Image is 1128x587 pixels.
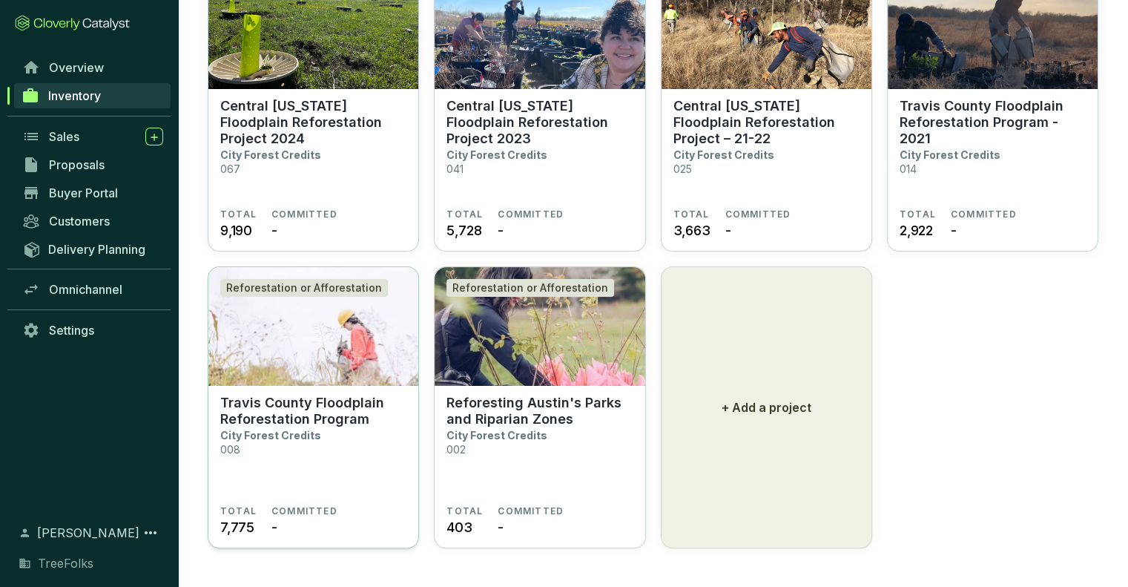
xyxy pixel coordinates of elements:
[220,220,252,240] span: 9,190
[15,55,171,80] a: Overview
[673,209,710,220] span: TOTAL
[15,277,171,302] a: Omnichannel
[900,163,917,175] p: 014
[673,98,860,147] p: Central [US_STATE] Floodplain Reforestation Project – 21-22
[271,209,337,220] span: COMMITTED
[208,266,419,548] a: Travis County Floodplain Reforestation ProgramReforestation or AfforestationTravis County Floodpl...
[446,443,466,456] p: 002
[49,186,118,200] span: Buyer Portal
[446,148,547,161] p: City Forest Credits
[900,148,1000,161] p: City Forest Credits
[48,88,101,103] span: Inventory
[271,505,337,517] span: COMMITTED
[951,209,1017,220] span: COMMITTED
[15,318,171,343] a: Settings
[498,220,504,240] span: -
[498,505,564,517] span: COMMITTED
[49,323,94,338] span: Settings
[900,98,1086,147] p: Travis County Floodplain Reforestation Program - 2021
[446,209,483,220] span: TOTAL
[498,209,564,220] span: COMMITTED
[220,443,240,456] p: 008
[446,395,633,427] p: Reforesting Austin's Parks and Riparian Zones
[446,505,483,517] span: TOTAL
[220,395,406,427] p: Travis County Floodplain Reforestation Program
[15,152,171,177] a: Proposals
[446,279,614,297] div: Reforestation or Afforestation
[15,237,171,261] a: Delivery Planning
[49,214,110,229] span: Customers
[951,220,957,240] span: -
[220,505,257,517] span: TOTAL
[37,524,139,542] span: [PERSON_NAME]
[220,148,321,161] p: City Forest Credits
[220,279,388,297] div: Reforestation or Afforestation
[271,517,277,537] span: -
[48,242,145,257] span: Delivery Planning
[725,220,731,240] span: -
[220,517,254,537] span: 7,775
[446,220,481,240] span: 5,728
[15,209,171,234] a: Customers
[15,124,171,149] a: Sales
[38,554,93,572] span: TreeFolks
[220,209,257,220] span: TOTAL
[208,267,418,386] img: Travis County Floodplain Reforestation Program
[673,148,774,161] p: City Forest Credits
[446,429,547,442] p: City Forest Credits
[49,157,105,172] span: Proposals
[498,517,504,537] span: -
[900,209,936,220] span: TOTAL
[446,163,464,175] p: 041
[446,98,633,147] p: Central [US_STATE] Floodplain Reforestation Project 2023
[661,266,872,548] button: + Add a project
[49,282,122,297] span: Omnichannel
[434,266,645,548] a: Reforesting Austin's Parks and Riparian ZonesReforestation or AfforestationReforesting Austin's P...
[722,399,811,416] p: + Add a project
[49,60,104,75] span: Overview
[220,98,406,147] p: Central [US_STATE] Floodplain Reforestation Project 2024
[673,163,692,175] p: 025
[49,129,79,144] span: Sales
[435,267,644,386] img: Reforesting Austin's Parks and Riparian Zones
[220,163,240,175] p: 067
[900,220,933,240] span: 2,922
[725,209,791,220] span: COMMITTED
[220,429,321,442] p: City Forest Credits
[673,220,710,240] span: 3,663
[15,180,171,206] a: Buyer Portal
[14,83,171,108] a: Inventory
[446,517,472,537] span: 403
[271,220,277,240] span: -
